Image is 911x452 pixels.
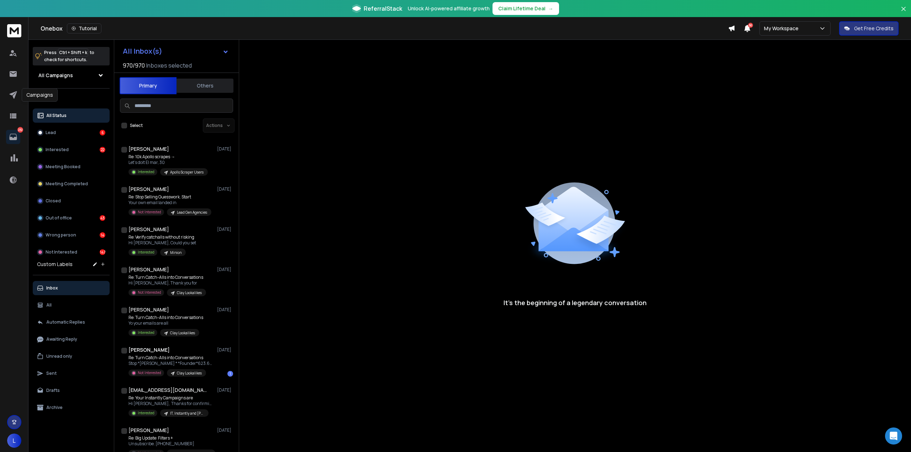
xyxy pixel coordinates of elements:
p: Automatic Replies [46,319,85,325]
h3: Inboxes selected [146,61,192,70]
button: Claim Lifetime Deal→ [493,2,559,15]
p: [DATE] [217,427,233,433]
p: Clay Lookalikes [170,330,195,336]
p: Meeting Booked [46,164,80,170]
span: ReferralStack [364,4,402,13]
div: 22 [100,147,105,153]
p: Out of office [46,215,72,221]
p: Inbox [46,285,58,291]
p: Hi [PERSON_NAME], Thank you for [128,280,206,286]
p: Yo your emails are all [128,320,203,326]
button: Unread only [33,349,110,363]
p: Drafts [46,388,60,393]
p: Not Interested [138,290,161,295]
div: 1 [227,371,233,377]
p: Hi [PERSON_NAME], Could you set [128,240,196,246]
button: Automatic Replies [33,315,110,329]
p: Re: Turn Catch-Alls into Conversations [128,315,203,320]
p: Not Interested [138,370,161,376]
p: It’s the beginning of a legendary conversation [504,298,647,308]
a: 232 [6,130,20,144]
p: Hi [PERSON_NAME], Thanks for confirming! You can [128,401,214,406]
p: Archive [46,405,63,410]
button: L [7,434,21,448]
h1: [PERSON_NAME] [128,306,169,313]
p: Lead Gen Agencies [177,210,207,215]
p: Closed [46,198,61,204]
button: Tutorial [67,23,101,33]
span: 970 / 970 [123,61,145,70]
span: 50 [748,23,753,28]
h1: All Campaigns [38,72,73,79]
button: Drafts [33,383,110,398]
p: Wrong person [46,232,76,238]
p: Not Interested [46,249,77,255]
p: Awaiting Reply [46,336,77,342]
h1: [EMAIL_ADDRESS][DOMAIN_NAME] [128,387,207,394]
h3: Custom Labels [37,261,73,268]
p: [DATE] [217,186,233,192]
p: [DATE] [217,307,233,313]
p: [DATE] [217,267,233,272]
h1: [PERSON_NAME] [128,226,169,233]
h1: All Inbox(s) [123,48,162,55]
p: Interested [138,410,154,416]
p: Re: Stop Selling Guesswork. Start [128,194,211,200]
p: Clay Lookalikes [177,371,202,376]
p: Interested [46,147,69,153]
p: My Workspace [764,25,801,32]
p: [DATE] [217,146,233,152]
p: Lead [46,130,56,135]
button: Archive [33,400,110,415]
span: → [548,5,553,12]
h1: [PERSON_NAME] [128,427,169,434]
p: IT, Instantly and [PERSON_NAME] [170,411,204,416]
button: All Campaigns [33,68,110,83]
div: 147 [100,249,105,255]
button: Sent [33,366,110,381]
button: Get Free Credits [839,21,899,36]
button: All Status [33,108,110,123]
p: Minion [170,250,181,255]
div: Onebox [41,23,728,33]
p: [DATE] [217,347,233,353]
button: Out of office43 [33,211,110,225]
button: Meeting Booked [33,160,110,174]
p: Re: Big Update: Filters + [128,435,214,441]
p: Your own email landed in [128,200,211,206]
button: Meeting Completed [33,177,110,191]
p: [DATE] [217,227,233,232]
div: Campaigns [22,88,58,102]
p: Re: 10k Apollo scrapes → [128,154,208,160]
label: Select [130,123,143,128]
p: Unsubscribe. [PHONE_NUMBER] [128,441,214,447]
p: Re: Turn Catch-Alls into Conversations [128,355,214,361]
button: All Inbox(s) [117,44,235,58]
div: 14 [100,232,105,238]
h1: [PERSON_NAME] [128,186,169,193]
div: Open Intercom Messenger [885,427,902,445]
p: Re: Turn Catch-Alls into Conversations [128,275,206,280]
p: Unlock AI-powered affiliate growth [408,5,490,12]
button: Interested22 [33,143,110,157]
button: Inbox [33,281,110,295]
p: Re: Your Instantly Campaigns are [128,395,214,401]
h1: [PERSON_NAME] [128,346,170,353]
p: Press to check for shortcuts. [44,49,94,63]
div: 6 [100,130,105,135]
p: Re: Verify catchalls without risking [128,234,196,240]
p: Unread only [46,353,72,359]
p: Not Interested [138,209,161,215]
p: Sent [46,371,57,376]
div: 43 [100,215,105,221]
h1: [PERSON_NAME] [128,266,169,273]
h1: [PERSON_NAME] [128,145,169,153]
button: All [33,298,110,312]
button: Primary [120,77,177,94]
p: Get Free Credits [854,25,894,32]
h3: Filters [33,94,110,104]
p: Clay Lookalikes [177,290,202,296]
button: Closed [33,194,110,208]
